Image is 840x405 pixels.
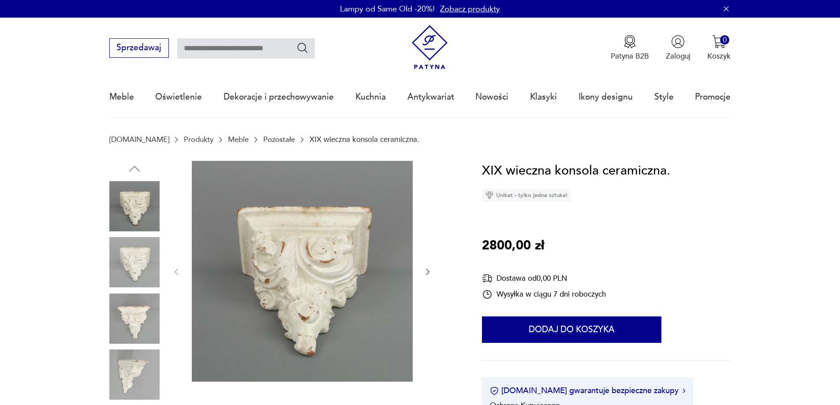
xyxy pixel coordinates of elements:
[611,35,649,61] button: Patyna B2B
[707,35,731,61] button: 0Koszyk
[109,77,134,117] a: Meble
[683,389,685,393] img: Ikona strzałki w prawo
[666,35,691,61] button: Zaloguj
[611,51,649,61] p: Patyna B2B
[654,77,674,117] a: Style
[440,4,500,15] a: Zobacz produkty
[109,181,160,231] img: Zdjęcie produktu XIX wieczna konsola ceramiczna.
[224,77,334,117] a: Dekoracje i przechowywanie
[490,385,685,396] button: [DOMAIN_NAME] gwarantuje bezpieczne zakupy
[184,135,213,144] a: Produkty
[263,135,295,144] a: Pozostałe
[623,35,637,48] img: Ikona medalu
[407,77,454,117] a: Antykwariat
[482,189,571,202] div: Unikat - tylko jedna sztuka!
[579,77,633,117] a: Ikony designu
[482,316,661,343] button: Dodaj do koszyka
[720,35,729,45] div: 0
[109,349,160,400] img: Zdjęcie produktu XIX wieczna konsola ceramiczna.
[310,135,419,144] p: XIX wieczna konsola ceramiczna.
[666,51,691,61] p: Zaloguj
[296,41,309,54] button: Szukaj
[482,273,606,284] div: Dostawa od 0,00 PLN
[340,4,435,15] p: Lampy od Same Old -20%!
[485,191,493,199] img: Ikona diamentu
[482,289,606,300] div: Wysyłka w ciągu 7 dni roboczych
[192,161,413,382] img: Zdjęcie produktu XIX wieczna konsola ceramiczna.
[155,77,202,117] a: Oświetlenie
[109,38,169,58] button: Sprzedawaj
[109,135,169,144] a: [DOMAIN_NAME]
[482,236,544,256] p: 2800,00 zł
[712,35,726,48] img: Ikona koszyka
[109,294,160,344] img: Zdjęcie produktu XIX wieczna konsola ceramiczna.
[109,45,169,52] a: Sprzedawaj
[475,77,508,117] a: Nowości
[490,386,499,395] img: Ikona certyfikatu
[482,161,670,181] h1: XIX wieczna konsola ceramiczna.
[109,237,160,287] img: Zdjęcie produktu XIX wieczna konsola ceramiczna.
[707,51,731,61] p: Koszyk
[530,77,557,117] a: Klasyki
[695,77,731,117] a: Promocje
[611,35,649,61] a: Ikona medaluPatyna B2B
[671,35,685,48] img: Ikonka użytkownika
[355,77,386,117] a: Kuchnia
[407,25,452,70] img: Patyna - sklep z meblami i dekoracjami vintage
[482,273,493,284] img: Ikona dostawy
[228,135,249,144] a: Meble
